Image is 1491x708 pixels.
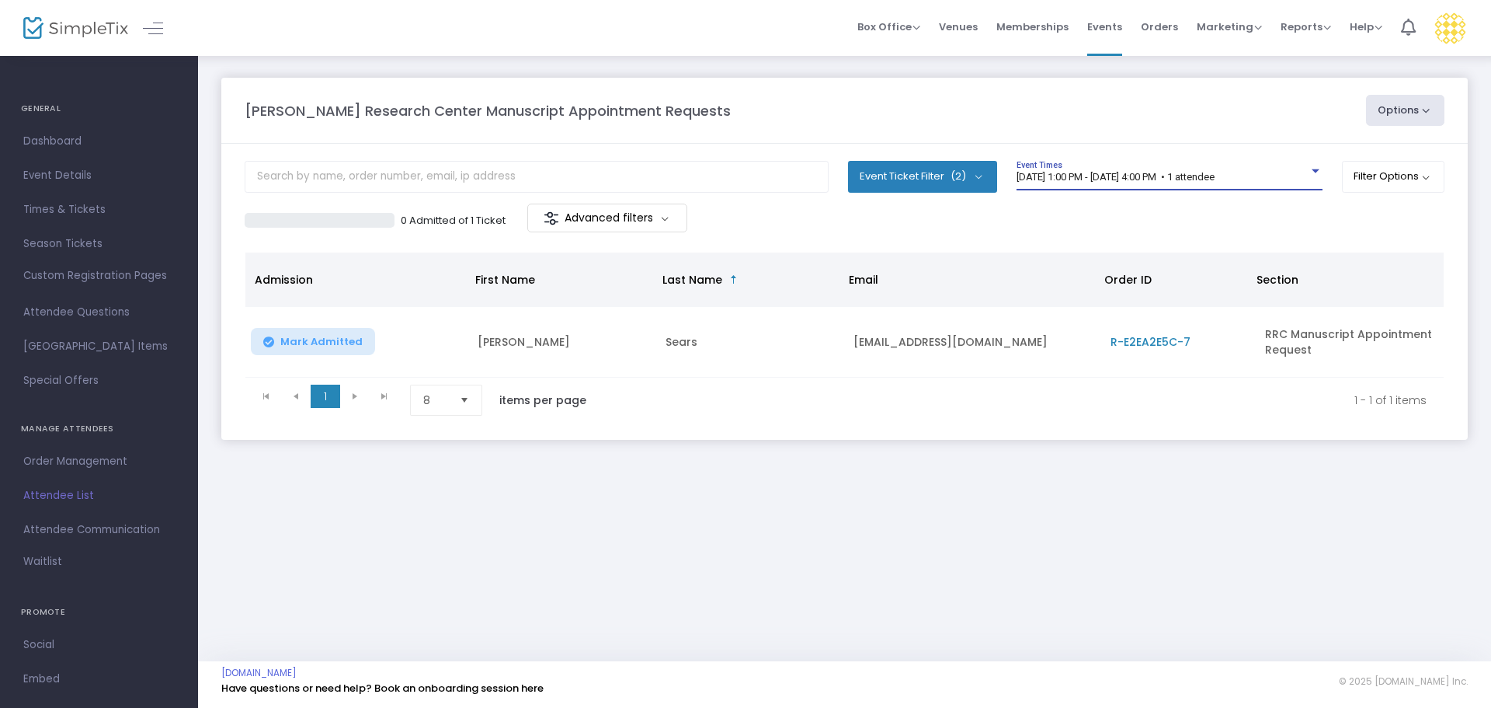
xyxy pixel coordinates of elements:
span: © 2025 [DOMAIN_NAME] Inc. [1339,675,1468,688]
input: Search by name, order number, email, ip address [245,161,829,193]
span: Embed [23,669,175,689]
span: Attendee List [23,486,175,506]
span: Memberships [996,7,1069,47]
button: Event Ticket Filter(2) [848,161,997,192]
span: Last Name [662,272,722,288]
span: Season Tickets [23,234,175,254]
td: [PERSON_NAME] [468,307,656,378]
label: items per page [499,392,586,408]
span: Attendee Communication [23,520,175,540]
a: [DOMAIN_NAME] [221,667,297,679]
span: R-E2EA2E5C-7 [1110,334,1190,350]
span: Box Office [857,19,920,34]
span: (2) [951,170,966,183]
span: Mark Admitted [280,336,363,348]
span: Orders [1141,7,1178,47]
span: First Name [475,272,535,288]
a: Have questions or need help? Book an onboarding session here [221,681,544,696]
button: Options [1366,95,1445,126]
span: Page 1 [311,385,340,408]
button: Select [454,385,475,415]
span: Admission [255,272,313,288]
div: Data table [245,253,1444,378]
span: Special Offers [23,371,175,391]
span: Marketing [1197,19,1262,34]
span: Reports [1281,19,1331,34]
span: Times & Tickets [23,200,175,220]
img: filter [544,211,559,226]
p: 0 Admitted of 1 Ticket [401,213,506,228]
span: Email [849,272,878,288]
h4: MANAGE ATTENDEES [21,413,177,445]
span: Venues [939,7,978,47]
td: [EMAIL_ADDRESS][DOMAIN_NAME] [844,307,1101,378]
span: Events [1087,7,1122,47]
span: Section [1256,272,1298,288]
span: Waitlist [23,554,62,570]
span: Custom Registration Pages [23,268,167,284]
span: Dashboard [23,131,175,152]
span: Sortable [728,274,740,286]
kendo-pager-info: 1 - 1 of 1 items [619,385,1427,416]
span: Order Management [23,452,175,472]
h4: GENERAL [21,93,177,124]
span: Event Details [23,166,175,186]
span: Order ID [1104,272,1152,288]
span: [DATE] 1:00 PM - [DATE] 4:00 PM • 1 attendee [1017,171,1215,183]
span: Attendee Questions [23,302,175,323]
span: [GEOGRAPHIC_DATA] Items [23,337,175,357]
td: Sears [656,307,844,378]
h4: PROMOTE [21,597,177,628]
button: Mark Admitted [251,328,375,355]
span: Help [1350,19,1382,34]
span: Social [23,635,175,655]
m-button: Advanced filters [527,204,688,232]
td: RRC Manuscript Appointment Request [1256,307,1444,378]
m-panel-title: [PERSON_NAME] Research Center Manuscript Appointment Requests [245,100,731,121]
span: 8 [423,392,447,408]
button: Filter Options [1342,161,1445,192]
